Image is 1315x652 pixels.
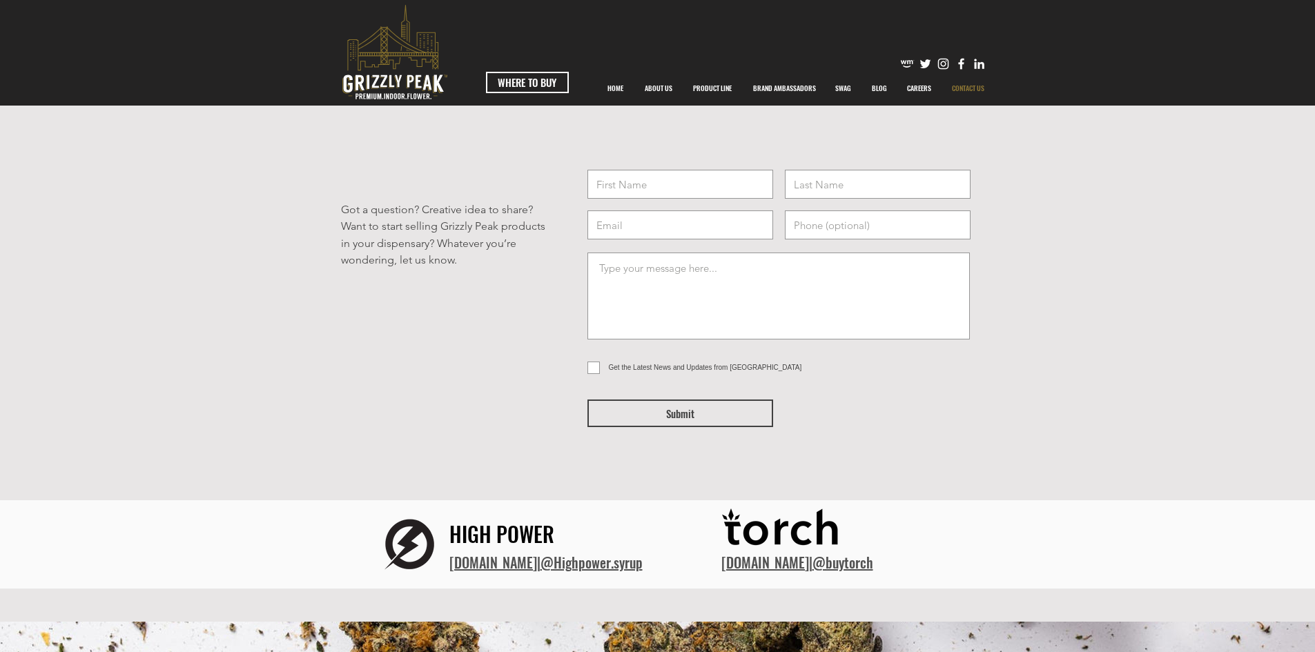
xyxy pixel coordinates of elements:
a: @buytorch [812,552,873,573]
p: CAREERS [900,71,938,106]
img: Twitter [918,57,933,71]
span: Got a question? Creative idea to share? [341,203,533,216]
span: | [721,552,873,573]
a: CONTACT US [942,71,995,106]
a: @Highpower.syrup [540,552,643,573]
p: BLOG [865,71,894,106]
input: Email [587,210,773,239]
span: Want to start selling Grizzly Peak products in your dispensary? Whatever you’re wondering, let us... [341,219,545,266]
img: Torch_Logo_BLACK.png [721,504,846,555]
a: PRODUCT LINE [683,71,743,106]
img: logo hp.png [369,504,449,584]
div: BRAND AMBASSADORS [743,71,825,106]
a: WHERE TO BUY [486,72,569,93]
ul: Social Bar [900,57,986,71]
a: BLOG [861,71,897,106]
nav: Site [597,71,995,106]
a: HOME [597,71,634,106]
input: Last Name [785,170,971,199]
p: PRODUCT LINE [686,71,739,106]
p: ABOUT US [638,71,679,106]
span: HIGH POWER [449,518,554,549]
a: ​[DOMAIN_NAME] [449,552,537,573]
p: CONTACT US [945,71,991,106]
img: weedmaps [900,57,915,71]
p: SWAG [828,71,858,106]
p: HOME [601,71,630,106]
a: SWAG [825,71,861,106]
button: Submit [587,399,773,427]
a: ABOUT US [634,71,683,106]
img: Likedin [972,57,986,71]
input: First Name [587,170,773,199]
svg: premium-indoor-flower [342,5,447,99]
span: Submit [666,406,694,421]
span: | [449,552,643,573]
p: BRAND AMBASSADORS [746,71,823,106]
input: Phone (optional) [785,210,971,239]
img: Facebook [954,57,968,71]
a: [DOMAIN_NAME] [721,552,809,573]
img: Instagram [936,57,951,71]
span: Get the Latest News and Updates from [GEOGRAPHIC_DATA] [609,364,802,371]
a: CAREERS [897,71,942,106]
span: WHERE TO BUY [498,75,556,90]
